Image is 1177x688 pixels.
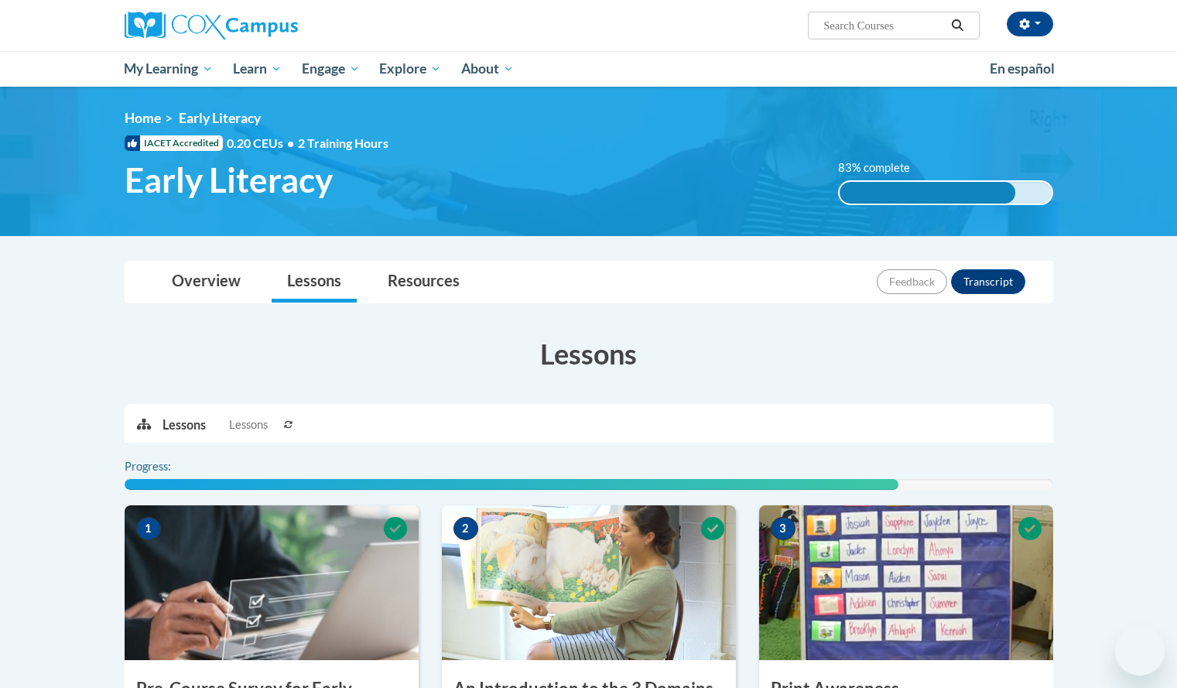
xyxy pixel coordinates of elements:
[115,51,224,87] a: My Learning
[125,12,419,39] a: Cox Campus
[442,505,736,660] img: Course Image
[233,60,282,78] span: Learn
[229,416,268,433] span: Lessons
[372,262,475,303] a: Resources
[822,16,946,35] input: Search Courses
[125,159,333,200] span: Early Literacy
[980,53,1065,85] a: En español
[771,517,796,540] span: 3
[840,182,1015,204] div: 83% complete
[124,60,213,78] span: My Learning
[298,135,388,150] span: 2 Training Hours
[461,60,514,78] span: About
[179,110,261,126] span: Early Literacy
[163,416,206,433] p: Lessons
[101,51,1076,87] div: Main menu
[302,60,360,78] span: Engage
[951,269,1025,294] button: Transcript
[136,517,161,540] span: 1
[125,12,298,39] img: Cox Campus
[227,135,298,152] span: 0.20 CEUs
[838,159,927,176] label: 83% complete
[1115,626,1165,676] iframe: Button to launch messaging window
[990,60,1055,77] span: En español
[379,60,441,78] span: Explore
[453,517,478,540] span: 2
[125,135,223,151] span: IACET Accredited
[272,262,357,303] a: Lessons
[451,51,524,87] a: About
[369,51,451,87] a: Explore
[1007,12,1053,36] button: Account Settings
[125,505,419,660] img: Course Image
[125,110,161,126] a: Home
[156,262,256,303] a: Overview
[759,505,1053,660] img: Course Image
[292,51,370,87] a: Engage
[877,269,947,294] button: Feedback
[946,16,969,35] button: Search
[125,458,214,475] label: Progress:
[125,334,1053,373] h3: Lessons
[223,51,292,87] a: Learn
[287,135,294,150] span: •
